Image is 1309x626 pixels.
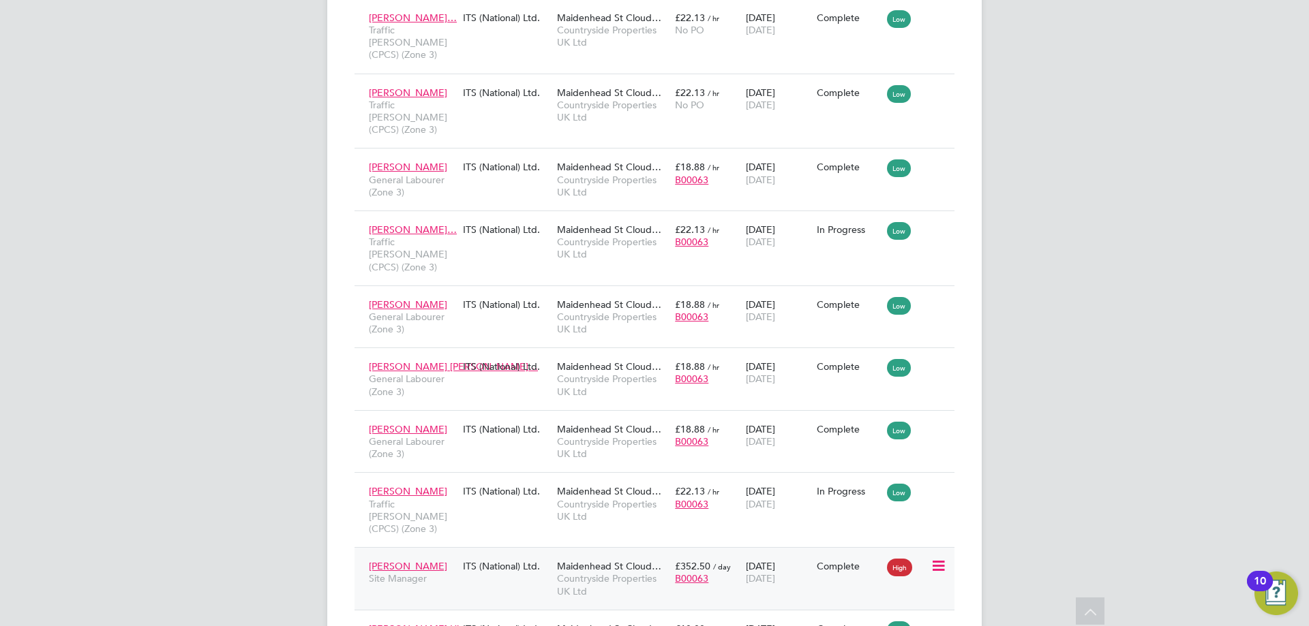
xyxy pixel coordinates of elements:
[742,292,813,330] div: [DATE]
[746,498,775,510] span: [DATE]
[742,217,813,255] div: [DATE]
[746,24,775,36] span: [DATE]
[557,87,661,99] span: Maidenhead St Cloud…
[369,24,456,61] span: Traffic [PERSON_NAME] (CPCS) (Zone 3)
[746,174,775,186] span: [DATE]
[817,223,881,236] div: In Progress
[365,552,954,564] a: [PERSON_NAME]Site ManagerITS (National) Ltd.Maidenhead St Cloud…Countryside Properties UK Ltd£352...
[675,161,705,173] span: £18.88
[369,373,456,397] span: General Labourer (Zone 3)
[742,80,813,118] div: [DATE]
[887,222,911,240] span: Low
[746,236,775,248] span: [DATE]
[369,485,447,497] span: [PERSON_NAME]
[460,217,554,242] div: ITS (National) Ltd.
[887,10,911,28] span: Low
[557,485,661,497] span: Maidenhead St Cloud…
[675,423,705,435] span: £18.88
[557,423,661,435] span: Maidenhead St Cloud…
[887,359,911,377] span: Low
[557,572,668,597] span: Countryside Properties UK Ltd
[369,435,456,460] span: General Labourer (Zone 3)
[817,423,881,435] div: Complete
[365,216,954,228] a: [PERSON_NAME]…Traffic [PERSON_NAME] (CPCS) (Zone 3)ITS (National) Ltd.Maidenhead St Cloud…Country...
[365,416,954,427] a: [PERSON_NAME]General Labourer (Zone 3)ITS (National) Ltd.Maidenhead St Cloud…Countryside Properti...
[369,12,457,24] span: [PERSON_NAME]…
[369,223,457,236] span: [PERSON_NAME]…
[557,498,668,522] span: Countryside Properties UK Ltd
[742,553,813,591] div: [DATE]
[369,161,447,173] span: [PERSON_NAME]
[369,236,456,273] span: Traffic [PERSON_NAME] (CPCS) (Zone 3)
[365,153,954,165] a: [PERSON_NAME]General Labourer (Zone 3)ITS (National) Ltd.Maidenhead St Cloud…Countryside Properti...
[817,298,881,311] div: Complete
[887,559,912,576] span: High
[746,373,775,385] span: [DATE]
[460,478,554,504] div: ITS (National) Ltd.
[369,87,447,99] span: [PERSON_NAME]
[746,435,775,448] span: [DATE]
[557,99,668,123] span: Countryside Properties UK Ltd
[746,311,775,323] span: [DATE]
[675,236,708,248] span: B00063
[675,223,705,236] span: £22.13
[887,422,911,439] span: Low
[675,435,708,448] span: B00063
[817,560,881,572] div: Complete
[369,360,538,373] span: [PERSON_NAME] [PERSON_NAME]…
[742,478,813,516] div: [DATE]
[675,99,704,111] span: No PO
[557,223,661,236] span: Maidenhead St Cloud…
[742,354,813,392] div: [DATE]
[742,154,813,192] div: [DATE]
[742,5,813,43] div: [DATE]
[675,298,705,311] span: £18.88
[675,498,708,510] span: B00063
[557,373,668,397] span: Countryside Properties UK Ltd
[365,291,954,302] a: [PERSON_NAME]General Labourer (Zone 3)ITS (National) Ltd.Maidenhead St Cloud…Countryside Properti...
[708,362,719,372] span: / hr
[675,24,704,36] span: No PO
[557,311,668,335] span: Countryside Properties UK Ltd
[369,560,447,572] span: [PERSON_NAME]
[557,236,668,260] span: Countryside Properties UK Ltd
[557,298,661,311] span: Maidenhead St Cloud…
[460,80,554,106] div: ITS (National) Ltd.
[369,311,456,335] span: General Labourer (Zone 3)
[1254,572,1298,615] button: Open Resource Center, 10 new notifications
[557,12,661,24] span: Maidenhead St Cloud…
[742,416,813,454] div: [DATE]
[746,99,775,111] span: [DATE]
[887,297,911,315] span: Low
[708,162,719,172] span: / hr
[1254,581,1266,599] div: 10
[369,498,456,535] span: Traffic [PERSON_NAME] (CPCS) (Zone 3)
[708,88,719,98] span: / hr
[887,85,911,103] span: Low
[675,373,708,385] span: B00063
[369,423,447,435] span: [PERSON_NAME]
[817,87,881,99] div: Complete
[557,435,668,460] span: Countryside Properties UK Ltd
[365,353,954,364] a: [PERSON_NAME] [PERSON_NAME]…General Labourer (Zone 3)ITS (National) Ltd.Maidenhead St Cloud…Count...
[713,561,731,572] span: / day
[817,485,881,497] div: In Progress
[369,174,456,198] span: General Labourer (Zone 3)
[369,298,447,311] span: [PERSON_NAME]
[460,5,554,31] div: ITS (National) Ltd.
[675,311,708,323] span: B00063
[887,159,911,177] span: Low
[557,174,668,198] span: Countryside Properties UK Ltd
[708,13,719,23] span: / hr
[460,416,554,442] div: ITS (National) Ltd.
[708,300,719,310] span: / hr
[675,485,705,497] span: £22.13
[557,161,661,173] span: Maidenhead St Cloud…
[708,424,719,435] span: / hr
[675,87,705,99] span: £22.13
[817,360,881,373] div: Complete
[557,360,661,373] span: Maidenhead St Cloud…
[460,354,554,379] div: ITS (National) Ltd.
[460,553,554,579] div: ITS (National) Ltd.
[817,161,881,173] div: Complete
